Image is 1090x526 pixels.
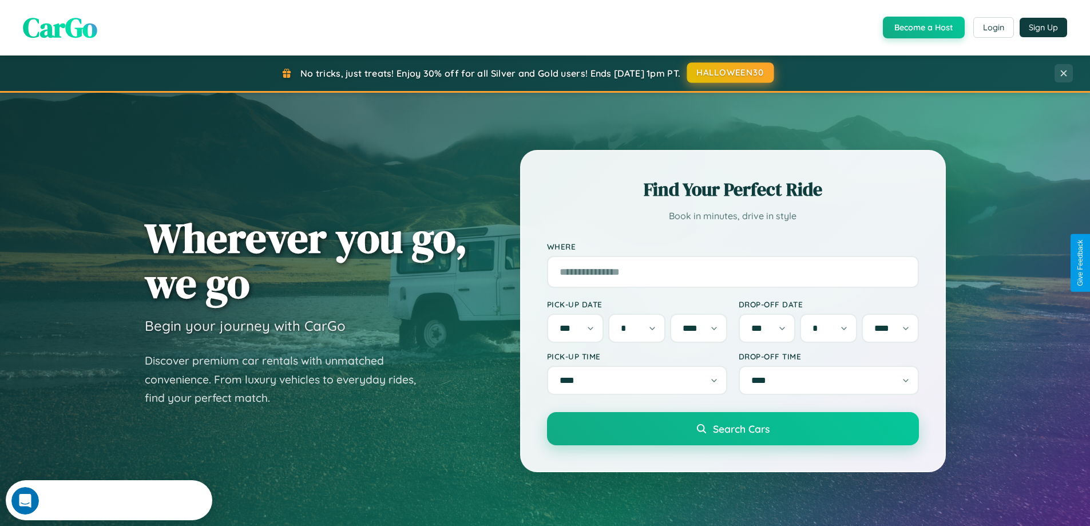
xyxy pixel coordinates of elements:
[1020,18,1067,37] button: Sign Up
[739,351,919,361] label: Drop-off Time
[23,9,97,46] span: CarGo
[547,412,919,445] button: Search Cars
[547,351,727,361] label: Pick-up Time
[145,351,431,408] p: Discover premium car rentals with unmatched convenience. From luxury vehicles to everyday rides, ...
[547,242,919,251] label: Where
[973,17,1014,38] button: Login
[547,299,727,309] label: Pick-up Date
[713,422,770,435] span: Search Cars
[1076,240,1084,286] div: Give Feedback
[145,215,467,306] h1: Wherever you go, we go
[687,62,774,83] button: HALLOWEEN30
[6,480,212,520] iframe: Intercom live chat discovery launcher
[883,17,965,38] button: Become a Host
[145,317,346,334] h3: Begin your journey with CarGo
[547,177,919,202] h2: Find Your Perfect Ride
[739,299,919,309] label: Drop-off Date
[547,208,919,224] p: Book in minutes, drive in style
[300,68,680,79] span: No tricks, just treats! Enjoy 30% off for all Silver and Gold users! Ends [DATE] 1pm PT.
[11,487,39,515] iframe: Intercom live chat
